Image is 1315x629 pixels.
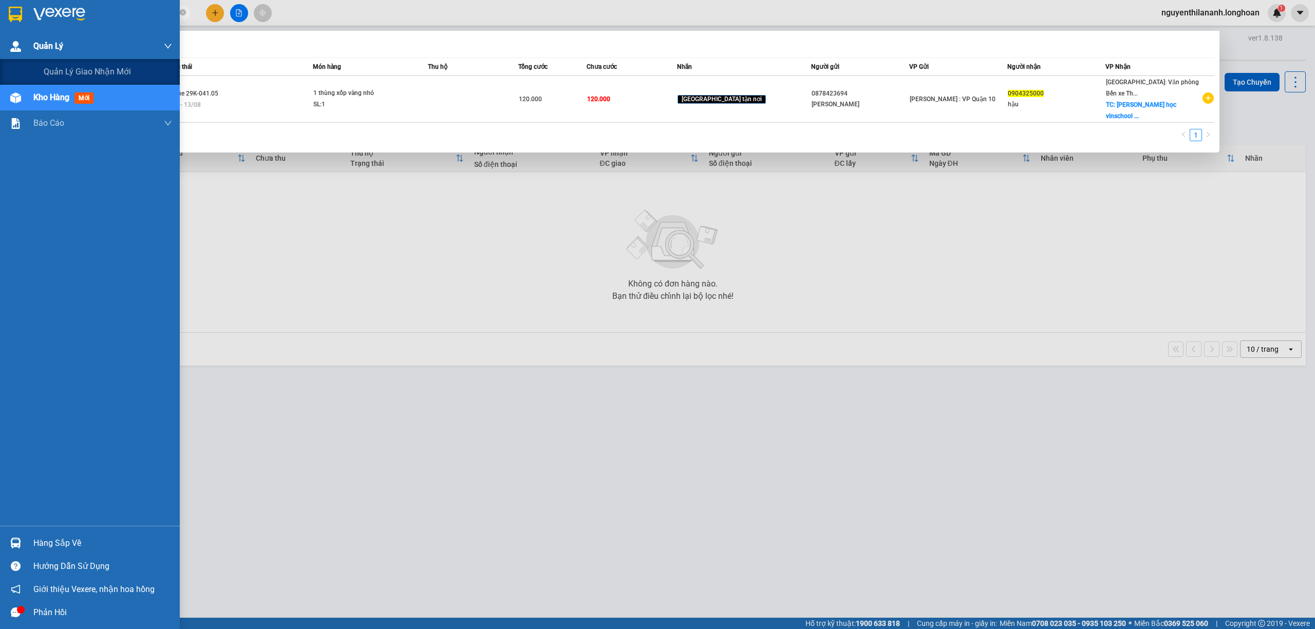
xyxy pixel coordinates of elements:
span: Thu hộ [428,63,447,70]
span: Nhãn [677,63,692,70]
span: 0904325000 [1008,90,1044,97]
span: Báo cáo [33,117,64,129]
button: right [1202,129,1214,141]
button: left [1177,129,1190,141]
span: notification [11,584,21,594]
span: Quản lý giao nhận mới [44,65,131,78]
span: Tổng cước [518,63,548,70]
img: warehouse-icon [10,92,21,103]
span: 21:00 - 13/08 [164,101,201,108]
span: Kho hàng [33,92,69,102]
span: plus-circle [1203,92,1214,104]
span: VP Gửi [909,63,929,70]
span: Trên xe 29K-041.05 [164,90,218,97]
span: TC: [PERSON_NAME] học vinschool ... [1106,101,1176,120]
div: Phản hồi [33,605,172,620]
span: left [1180,131,1187,138]
div: 0878423694 [812,88,909,99]
span: Người gửi [811,63,839,70]
li: Previous Page [1177,129,1190,141]
img: logo-vxr [9,7,22,22]
span: [GEOGRAPHIC_DATA]: Văn phòng Bến xe Th... [1106,79,1199,97]
div: 1 thùng xốp vàng nhỏ [313,88,390,99]
div: Hàng sắp về [33,536,172,551]
span: 120.000 [587,96,610,103]
img: warehouse-icon [10,41,21,52]
span: close-circle [180,8,186,18]
li: Next Page [1202,129,1214,141]
span: [PERSON_NAME] : VP Quận 10 [910,96,995,103]
span: down [164,119,172,127]
span: down [164,42,172,50]
span: Giới thiệu Vexere, nhận hoa hồng [33,583,155,596]
span: Quản Lý [33,40,63,52]
span: message [11,607,21,617]
span: mới [74,92,93,104]
div: [PERSON_NAME] [812,99,909,110]
img: solution-icon [10,118,21,129]
li: 1 [1190,129,1202,141]
div: Hướng dẫn sử dụng [33,559,172,574]
span: question-circle [11,561,21,571]
span: close-circle [180,9,186,15]
span: 120.000 [519,96,542,103]
span: [GEOGRAPHIC_DATA] tận nơi [678,95,766,104]
a: 1 [1190,129,1201,141]
img: warehouse-icon [10,538,21,548]
div: hậu [1008,99,1105,110]
span: Người nhận [1007,63,1041,70]
span: Chưa cước [587,63,617,70]
span: VP Nhận [1105,63,1131,70]
span: Món hàng [313,63,341,70]
div: SL: 1 [313,99,390,110]
span: right [1205,131,1211,138]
